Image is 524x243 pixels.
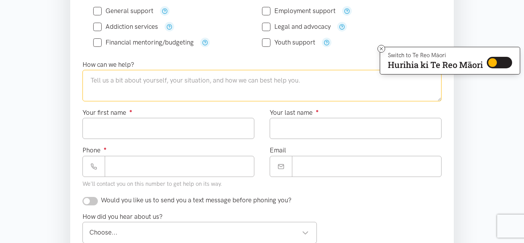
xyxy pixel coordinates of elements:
[262,8,336,14] label: Employment support
[262,39,315,46] label: Youth support
[262,23,331,30] label: Legal and advocacy
[93,39,194,46] label: Financial mentoring/budgeting
[101,196,292,204] span: Would you like us to send you a text message before phoning you?
[388,61,483,68] p: Hurihia ki Te Reo Māori
[270,107,319,118] label: Your last name
[316,108,319,114] sup: ●
[82,60,134,70] label: How can we help?
[93,8,153,14] label: General support
[82,180,222,187] small: We'll contact you on this number to get help on its way.
[82,145,107,155] label: Phone
[270,145,286,155] label: Email
[89,227,309,238] div: Choose...
[82,107,132,118] label: Your first name
[93,23,158,30] label: Addiction services
[292,156,442,177] input: Email
[388,53,483,58] p: Switch to Te Reo Māori
[104,145,107,151] sup: ●
[129,108,132,114] sup: ●
[105,156,254,177] input: Phone number
[82,212,163,222] label: How did you hear about us?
